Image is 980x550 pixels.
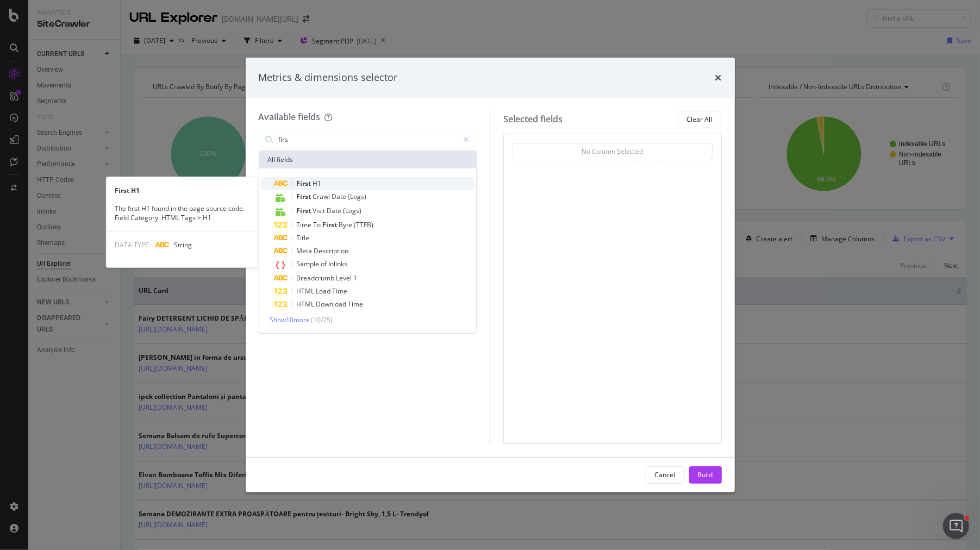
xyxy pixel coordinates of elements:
[316,299,348,309] span: Download
[106,186,257,195] div: First H1
[313,206,327,215] span: Visit
[344,206,362,215] span: (Logs)
[329,259,348,268] span: Inlinks
[348,192,367,201] span: (Logs)
[503,113,563,126] div: Selected fields
[715,71,722,85] div: times
[698,470,713,479] div: Build
[678,111,722,128] button: Clear All
[297,192,313,201] span: First
[348,299,364,309] span: Time
[246,58,735,492] div: modal
[297,220,314,229] span: Time
[259,111,321,123] div: Available fields
[689,466,722,484] button: Build
[323,220,339,229] span: First
[687,115,713,124] div: Clear All
[332,192,348,201] span: Date
[943,513,969,539] iframe: Intercom live chat
[321,259,329,268] span: of
[327,206,344,215] span: Date
[270,315,310,324] span: Show 10 more
[313,179,322,188] span: H1
[278,132,459,148] input: Search by field name
[314,220,323,229] span: To
[297,259,321,268] span: Sample
[646,466,685,484] button: Cancel
[314,246,349,255] span: Description
[297,246,314,255] span: Meta
[259,151,477,168] div: All fields
[311,315,333,324] span: ( 10 / 25 )
[333,286,348,296] span: Time
[336,273,354,283] span: Level
[259,71,398,85] div: Metrics & dimensions selector
[313,192,332,201] span: Crawl
[339,220,354,229] span: Byte
[297,206,313,215] span: First
[106,204,257,222] div: The first H1 found in the page source code. Field Category: HTML Tags > H1
[297,299,316,309] span: HTML
[316,286,333,296] span: Load
[354,220,374,229] span: (TTFB)
[655,470,676,479] div: Cancel
[297,273,336,283] span: Breadcrumb
[354,273,358,283] span: 1
[297,233,310,242] span: Title
[582,147,643,156] div: No Column Selected
[297,286,316,296] span: HTML
[297,179,313,188] span: First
